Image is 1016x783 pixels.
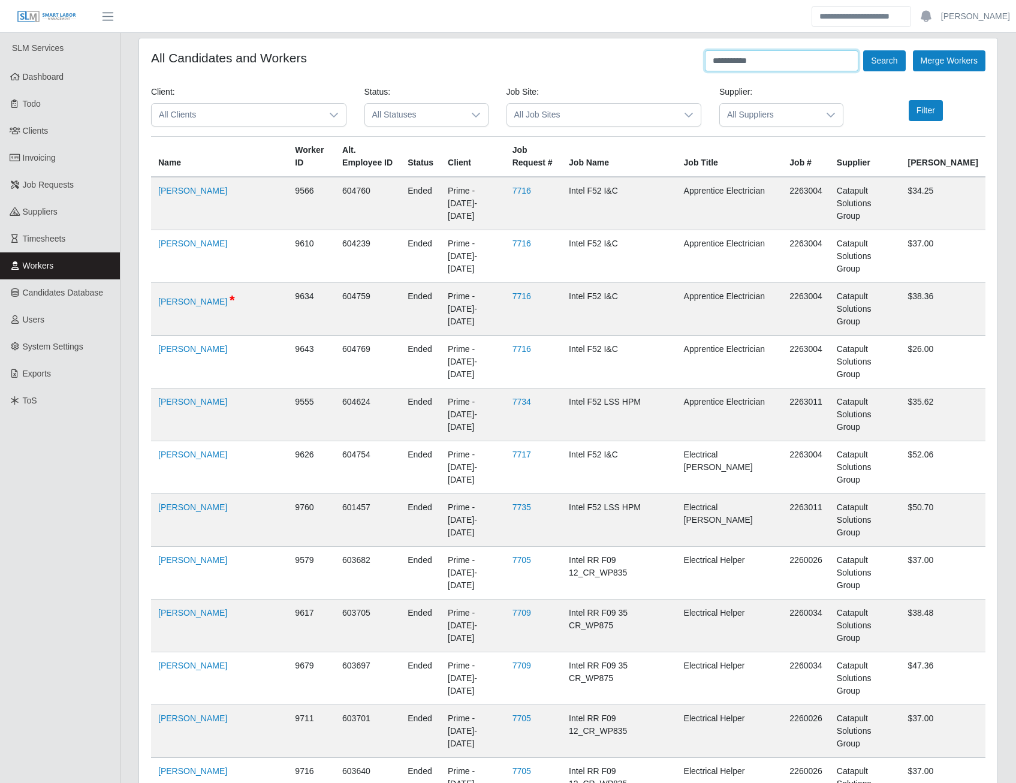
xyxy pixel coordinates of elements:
[400,389,441,441] td: ended
[400,137,441,177] th: Status
[719,86,752,98] label: Supplier:
[562,137,677,177] th: Job Name
[507,86,539,98] label: Job Site:
[158,608,227,618] a: [PERSON_NAME]
[288,230,335,283] td: 9610
[562,336,677,389] td: Intel F52 I&C
[512,502,531,512] a: 7735
[335,600,400,652] td: 603705
[830,230,901,283] td: Catapult Solutions Group
[512,344,531,354] a: 7716
[288,652,335,705] td: 9679
[900,177,985,230] td: $34.25
[512,661,531,670] a: 7709
[288,494,335,547] td: 9760
[562,177,677,230] td: Intel F52 I&C
[441,177,505,230] td: Prime - [DATE]-[DATE]
[151,86,175,98] label: Client:
[900,441,985,494] td: $52.06
[400,494,441,547] td: ended
[23,99,41,109] span: Todo
[941,10,1010,23] a: [PERSON_NAME]
[441,230,505,283] td: Prime - [DATE]-[DATE]
[562,283,677,336] td: Intel F52 I&C
[900,389,985,441] td: $35.62
[677,230,783,283] td: Apprentice Electrician
[782,441,830,494] td: 2263004
[512,291,531,301] a: 7716
[158,239,227,248] a: [PERSON_NAME]
[335,494,400,547] td: 601457
[288,705,335,758] td: 9711
[512,450,531,459] a: 7717
[441,389,505,441] td: Prime - [DATE]-[DATE]
[830,283,901,336] td: Catapult Solutions Group
[158,397,227,406] a: [PERSON_NAME]
[677,441,783,494] td: Electrical [PERSON_NAME]
[23,288,104,297] span: Candidates Database
[23,315,45,324] span: Users
[830,389,901,441] td: Catapult Solutions Group
[900,652,985,705] td: $47.36
[12,43,64,53] span: SLM Services
[900,494,985,547] td: $50.70
[400,705,441,758] td: ended
[677,336,783,389] td: Apprentice Electrician
[562,705,677,758] td: Intel RR F09 12_CR_WP835
[441,137,505,177] th: Client
[900,336,985,389] td: $26.00
[365,104,464,126] span: All Statuses
[782,652,830,705] td: 2260034
[782,600,830,652] td: 2260034
[158,450,227,459] a: [PERSON_NAME]
[441,494,505,547] td: Prime - [DATE]-[DATE]
[512,555,531,565] a: 7705
[782,283,830,336] td: 2263004
[782,230,830,283] td: 2263004
[158,297,227,306] a: [PERSON_NAME]
[900,705,985,758] td: $37.00
[512,766,531,776] a: 7705
[335,389,400,441] td: 604624
[23,261,54,270] span: Workers
[400,600,441,652] td: ended
[900,547,985,600] td: $37.00
[400,652,441,705] td: ended
[782,177,830,230] td: 2263004
[158,713,227,723] a: [PERSON_NAME]
[335,336,400,389] td: 604769
[158,502,227,512] a: [PERSON_NAME]
[562,494,677,547] td: Intel F52 LSS HPM
[152,104,322,126] span: All Clients
[512,397,531,406] a: 7734
[400,177,441,230] td: ended
[782,137,830,177] th: Job #
[782,705,830,758] td: 2260026
[288,137,335,177] th: Worker ID
[677,137,783,177] th: Job Title
[288,336,335,389] td: 9643
[335,705,400,758] td: 603701
[400,336,441,389] td: ended
[677,600,783,652] td: Electrical Helper
[23,207,58,216] span: Suppliers
[720,104,819,126] span: All Suppliers
[677,652,783,705] td: Electrical Helper
[23,126,49,135] span: Clients
[782,336,830,389] td: 2263004
[441,600,505,652] td: Prime - [DATE]-[DATE]
[288,177,335,230] td: 9566
[151,50,307,65] h4: All Candidates and Workers
[830,336,901,389] td: Catapult Solutions Group
[782,547,830,600] td: 2260026
[441,283,505,336] td: Prime - [DATE]-[DATE]
[288,389,335,441] td: 9555
[400,547,441,600] td: ended
[830,652,901,705] td: Catapult Solutions Group
[23,369,51,378] span: Exports
[158,661,227,670] a: [PERSON_NAME]
[562,600,677,652] td: Intel RR F09 35 CR_WP875
[900,230,985,283] td: $37.00
[677,283,783,336] td: Apprentice Electrician
[677,547,783,600] td: Electrical Helper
